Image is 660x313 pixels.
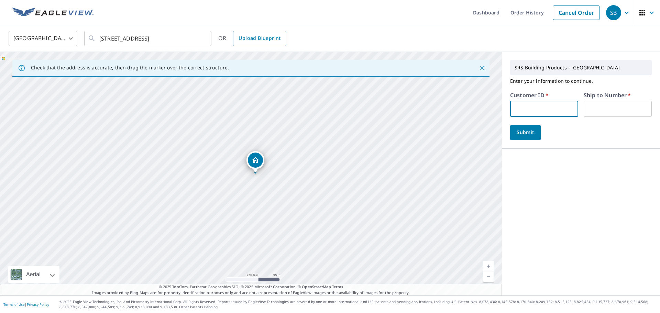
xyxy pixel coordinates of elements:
[332,284,343,289] a: Terms
[27,302,49,307] a: Privacy Policy
[31,65,229,71] p: Check that the address is accurate, then drag the marker over the correct structure.
[584,92,631,98] label: Ship to Number
[606,5,621,20] div: SB
[302,284,331,289] a: OpenStreetMap
[510,92,549,98] label: Customer ID
[510,75,652,87] p: Enter your information to continue.
[478,64,487,72] button: Close
[246,151,264,172] div: Dropped pin, building 1, Residential property, 4637 176th Ave SE Bellevue, WA 98006
[553,5,600,20] a: Cancel Order
[3,302,49,306] p: |
[9,29,77,48] div: [GEOGRAPHIC_DATA]
[59,299,657,310] p: © 2025 Eagle View Technologies, Inc. and Pictometry International Corp. All Rights Reserved. Repo...
[483,261,494,271] a: Current Level 17, Zoom In
[99,29,197,48] input: Search by address or latitude-longitude
[512,62,650,74] p: SRS Building Products - [GEOGRAPHIC_DATA]
[24,266,43,283] div: Aerial
[510,125,541,140] button: Submit
[483,271,494,282] a: Current Level 17, Zoom Out
[3,302,25,307] a: Terms of Use
[233,31,286,46] a: Upload Blueprint
[218,31,286,46] div: OR
[8,266,59,283] div: Aerial
[159,284,343,290] span: © 2025 TomTom, Earthstar Geographics SIO, © 2025 Microsoft Corporation, ©
[12,8,93,18] img: EV Logo
[516,128,535,137] span: Submit
[239,34,280,43] span: Upload Blueprint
